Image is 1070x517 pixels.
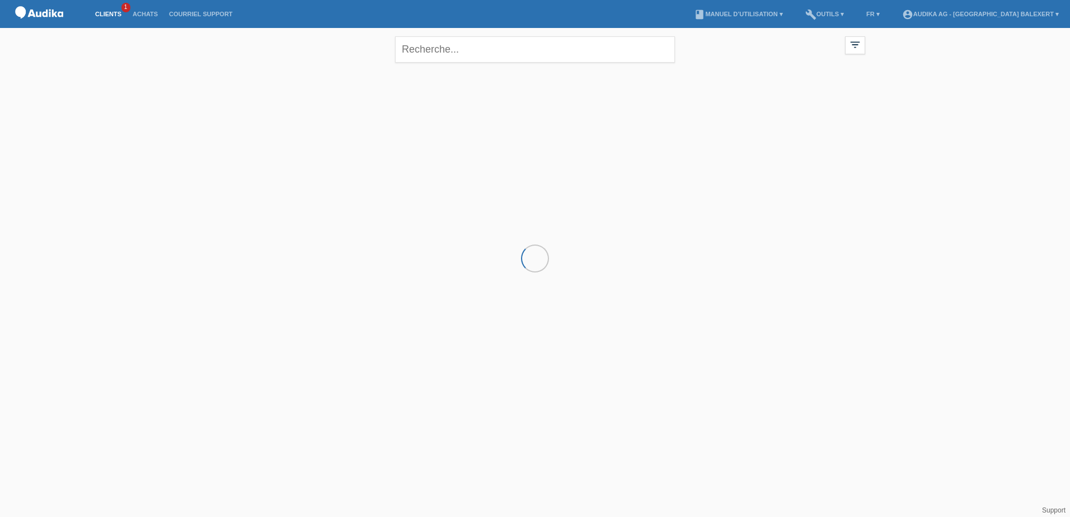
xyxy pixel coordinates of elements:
a: Support [1042,506,1066,514]
a: Clients [90,11,127,17]
i: filter_list [849,39,861,51]
a: FR ▾ [861,11,885,17]
a: Courriel Support [163,11,238,17]
a: buildOutils ▾ [800,11,850,17]
i: book [694,9,705,20]
i: account_circle [902,9,913,20]
a: bookManuel d’utilisation ▾ [688,11,788,17]
a: account_circleAudika AG - [GEOGRAPHIC_DATA] Balexert ▾ [897,11,1064,17]
a: Achats [127,11,163,17]
a: POS — MF Group [11,22,67,30]
i: build [805,9,816,20]
input: Recherche... [395,36,675,63]
span: 1 [121,3,130,12]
